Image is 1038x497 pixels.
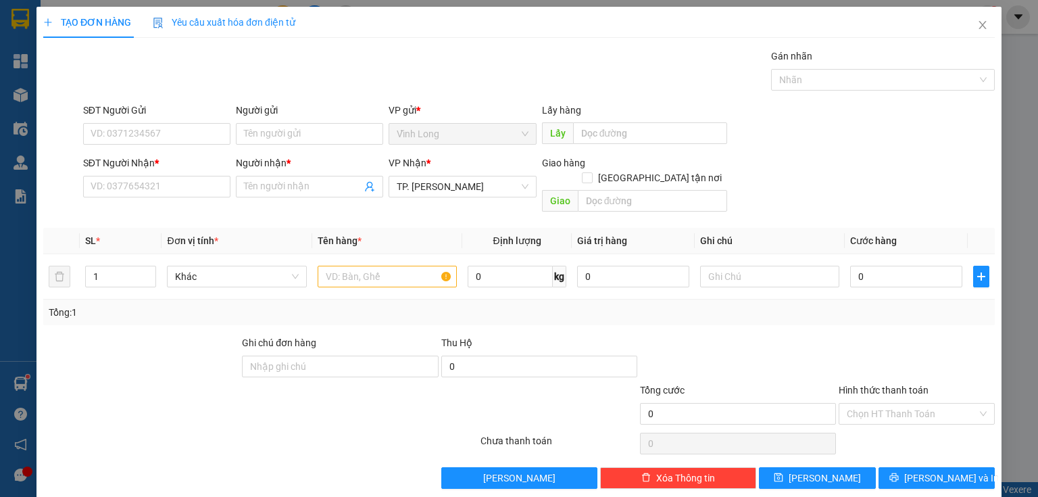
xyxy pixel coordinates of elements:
[49,305,401,320] div: Tổng: 1
[441,337,472,348] span: Thu Hộ
[175,266,298,287] span: Khác
[572,122,727,144] input: Dọc đường
[839,385,929,396] label: Hình thức thanh toán
[318,266,457,287] input: VD: Bàn, Ghế
[49,266,70,287] button: delete
[493,235,541,246] span: Định lượng
[553,266,566,287] span: kg
[441,467,597,489] button: [PERSON_NAME]
[577,235,627,246] span: Giá trị hàng
[43,18,53,27] span: plus
[541,122,572,144] span: Lấy
[389,103,536,118] div: VP gửi
[973,266,989,287] button: plus
[889,473,899,483] span: printer
[242,337,316,348] label: Ghi chú đơn hàng
[397,124,528,144] span: Vĩnh Long
[904,471,999,486] span: [PERSON_NAME] và In
[236,103,383,118] div: Người gửi
[593,170,727,185] span: [GEOGRAPHIC_DATA] tận nơi
[771,51,812,62] label: Gán nhãn
[479,433,638,457] div: Chưa thanh toán
[483,471,555,486] span: [PERSON_NAME]
[656,471,715,486] span: Xóa Thông tin
[850,235,897,246] span: Cước hàng
[242,356,438,377] input: Ghi chú đơn hàng
[43,17,131,28] span: TẠO ĐƠN HÀNG
[577,266,689,287] input: 0
[541,158,585,168] span: Giao hàng
[541,105,580,116] span: Lấy hàng
[83,156,230,170] div: SĐT Người Nhận
[236,156,383,170] div: Người nhận
[397,176,528,197] span: TP. Hồ Chí Minh
[964,7,1002,45] button: Close
[641,473,651,483] span: delete
[364,181,375,192] span: user-add
[577,190,727,212] input: Dọc đường
[389,158,426,168] span: VP Nhận
[974,271,989,282] span: plus
[695,228,845,254] th: Ghi chú
[759,467,876,489] button: save[PERSON_NAME]
[167,235,218,246] span: Đơn vị tính
[640,385,685,396] span: Tổng cước
[879,467,995,489] button: printer[PERSON_NAME] và In
[600,467,756,489] button: deleteXóa Thông tin
[153,17,295,28] span: Yêu cầu xuất hóa đơn điện tử
[774,473,783,483] span: save
[700,266,839,287] input: Ghi Chú
[83,103,230,118] div: SĐT Người Gửi
[789,471,861,486] span: [PERSON_NAME]
[153,18,164,28] img: icon
[977,20,988,30] span: close
[541,190,577,212] span: Giao
[318,235,362,246] span: Tên hàng
[85,235,96,246] span: SL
